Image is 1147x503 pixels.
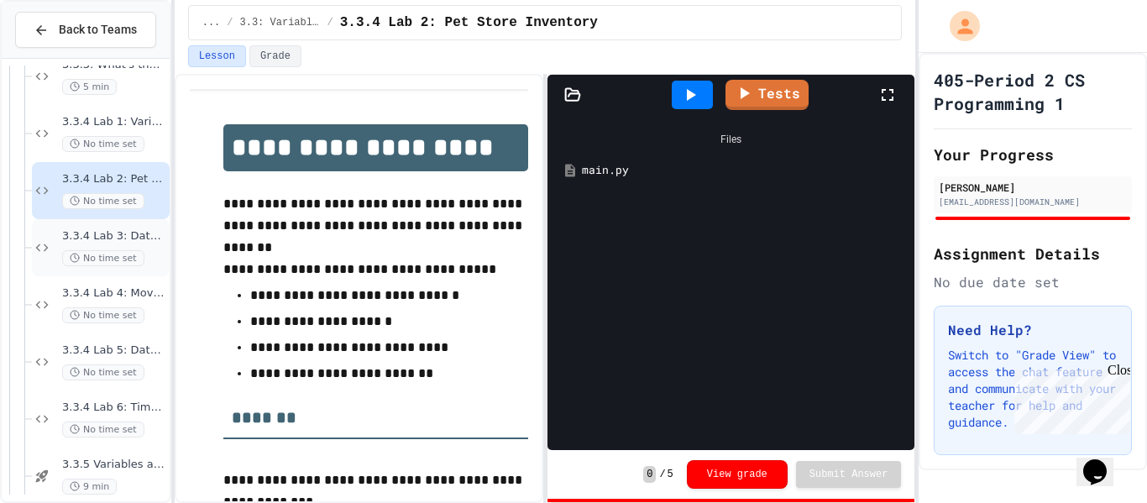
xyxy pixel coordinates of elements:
[59,21,137,39] span: Back to Teams
[62,250,144,266] span: No time set
[659,468,665,481] span: /
[934,272,1132,292] div: No due date set
[934,68,1132,115] h1: 405-Period 2 CS Programming 1
[687,460,788,489] button: View grade
[939,196,1127,208] div: [EMAIL_ADDRESS][DOMAIN_NAME]
[62,58,166,72] span: 3.3.3: What's the Type?
[62,115,166,129] span: 3.3.4 Lab 1: Variable Name Corrector
[582,162,904,179] div: main.py
[556,123,906,155] div: Files
[7,7,116,107] div: Chat with us now!Close
[62,193,144,209] span: No time set
[62,458,166,472] span: 3.3.5 Variables and Data types - quiz
[932,7,984,45] div: My Account
[1076,436,1130,486] iframe: chat widget
[62,307,144,323] span: No time set
[62,229,166,244] span: 3.3.4 Lab 3: Data Type Detective
[948,347,1118,431] p: Switch to "Grade View" to access the chat feature and communicate with your teacher for help and ...
[62,172,166,186] span: 3.3.4 Lab 2: Pet Store Inventory
[327,16,333,29] span: /
[62,422,144,438] span: No time set
[340,13,598,33] span: 3.3.4 Lab 2: Pet Store Inventory
[62,479,117,495] span: 9 min
[227,16,233,29] span: /
[188,45,246,67] button: Lesson
[15,12,156,48] button: Back to Teams
[643,466,656,483] span: 0
[240,16,321,29] span: 3.3: Variables and Data Types
[62,79,117,95] span: 5 min
[62,286,166,301] span: 3.3.4 Lab 4: Movie Database
[62,364,144,380] span: No time set
[948,320,1118,340] h3: Need Help?
[668,468,673,481] span: 5
[725,80,809,110] a: Tests
[62,136,144,152] span: No time set
[1008,363,1130,434] iframe: chat widget
[62,401,166,415] span: 3.3.4 Lab 6: Time Capsule Creator
[934,242,1132,265] h2: Assignment Details
[939,180,1127,195] div: [PERSON_NAME]
[249,45,301,67] button: Grade
[202,16,221,29] span: ...
[796,461,902,488] button: Submit Answer
[62,343,166,358] span: 3.3.4 Lab 5: Data Profile Organizer
[809,468,888,481] span: Submit Answer
[934,143,1132,166] h2: Your Progress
